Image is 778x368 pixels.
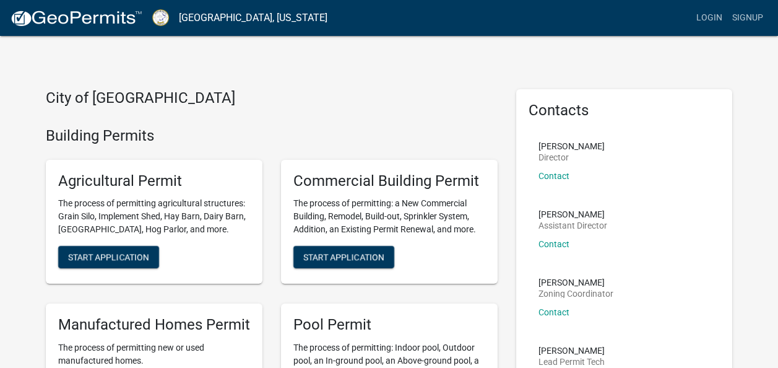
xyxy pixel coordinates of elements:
[529,102,720,120] h5: Contacts
[293,316,485,334] h5: Pool Permit
[538,153,605,162] p: Director
[179,7,327,28] a: [GEOGRAPHIC_DATA], [US_STATE]
[538,278,613,287] p: [PERSON_NAME]
[58,172,250,190] h5: Agricultural Permit
[68,252,149,262] span: Start Application
[538,239,569,249] a: Contact
[538,142,605,151] p: [PERSON_NAME]
[691,6,727,30] a: Login
[152,9,169,26] img: Putnam County, Georgia
[538,210,607,219] p: [PERSON_NAME]
[293,172,485,190] h5: Commercial Building Permit
[538,307,569,317] a: Contact
[293,246,394,268] button: Start Application
[46,127,498,145] h4: Building Permits
[303,252,384,262] span: Start Application
[538,346,605,355] p: [PERSON_NAME]
[58,316,250,334] h5: Manufactured Homes Permit
[538,357,605,366] p: Lead Permit Tech
[538,289,613,298] p: Zoning Coordinator
[58,341,250,367] p: The process of permitting new or used manufactured homes.
[293,197,485,236] p: The process of permitting: a New Commercial Building, Remodel, Build-out, Sprinkler System, Addit...
[46,89,498,107] h4: City of [GEOGRAPHIC_DATA]
[58,197,250,236] p: The process of permitting agricultural structures: Grain Silo, Implement Shed, Hay Barn, Dairy Ba...
[727,6,768,30] a: Signup
[58,246,159,268] button: Start Application
[538,221,607,230] p: Assistant Director
[538,171,569,181] a: Contact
